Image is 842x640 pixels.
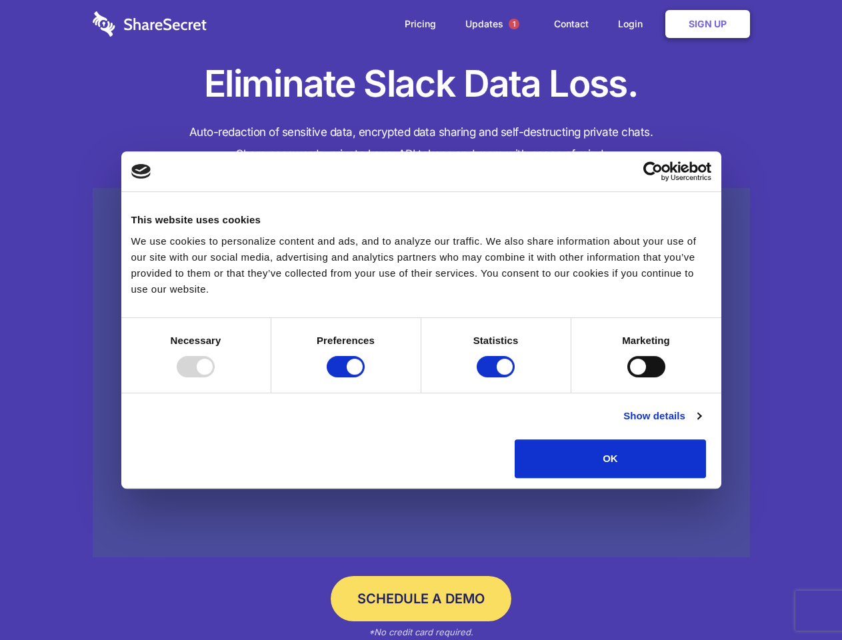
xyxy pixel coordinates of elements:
button: OK [515,439,706,478]
h4: Auto-redaction of sensitive data, encrypted data sharing and self-destructing private chats. Shar... [93,121,750,165]
a: Schedule a Demo [331,576,511,621]
strong: Preferences [317,335,375,346]
strong: Marketing [622,335,670,346]
img: logo [131,164,151,179]
a: Pricing [391,3,449,45]
a: Show details [623,408,701,424]
div: We use cookies to personalize content and ads, and to analyze our traffic. We also share informat... [131,233,711,297]
strong: Necessary [171,335,221,346]
a: Contact [541,3,602,45]
strong: Statistics [473,335,519,346]
img: logo-wordmark-white-trans-d4663122ce5f474addd5e946df7df03e33cb6a1c49d2221995e7729f52c070b2.svg [93,11,207,37]
span: 1 [509,19,519,29]
a: Wistia video thumbnail [93,188,750,558]
a: Login [605,3,663,45]
a: Usercentrics Cookiebot - opens in a new window [595,161,711,181]
em: *No credit card required. [369,627,473,637]
h1: Eliminate Slack Data Loss. [93,60,750,108]
a: Sign Up [665,10,750,38]
div: This website uses cookies [131,212,711,228]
